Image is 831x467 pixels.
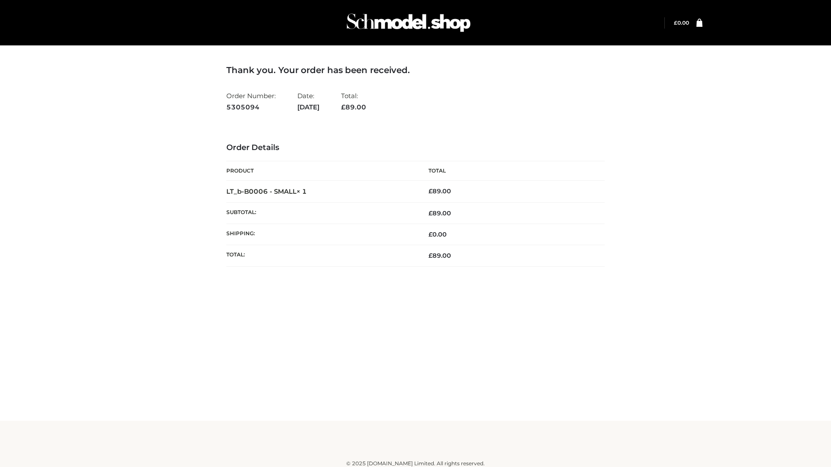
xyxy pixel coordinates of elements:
span: 89.00 [428,252,451,259]
th: Subtotal: [226,202,415,224]
bdi: 0.00 [428,230,447,238]
span: £ [428,230,432,238]
span: 89.00 [341,103,366,111]
li: Date: [297,88,319,115]
th: Total: [226,245,415,266]
bdi: 89.00 [428,187,451,195]
h3: Order Details [226,143,605,153]
strong: [DATE] [297,102,319,113]
h3: Thank you. Your order has been received. [226,65,605,75]
li: Total: [341,88,366,115]
li: Order Number: [226,88,276,115]
th: Shipping: [226,224,415,245]
bdi: 0.00 [674,19,689,26]
span: £ [341,103,345,111]
th: Total [415,161,605,181]
th: Product [226,161,415,181]
a: £0.00 [674,19,689,26]
span: £ [428,209,432,217]
span: £ [428,252,432,259]
strong: LT_b-B0006 - SMALL [226,187,307,195]
img: Schmodel Admin 964 [344,6,473,40]
span: £ [428,187,432,195]
span: £ [674,19,677,26]
span: 89.00 [428,209,451,217]
strong: × 1 [296,187,307,195]
strong: 5305094 [226,102,276,113]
